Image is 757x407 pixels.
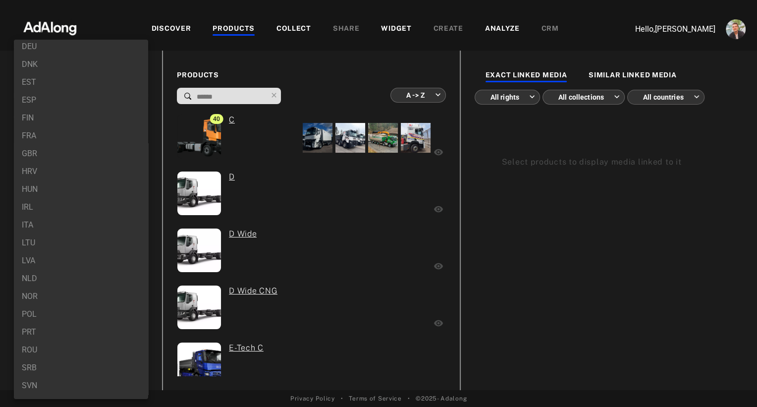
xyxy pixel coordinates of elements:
li: FRA [14,127,148,145]
li: DEU [14,38,148,56]
li: SVN [14,377,148,395]
li: FIN [14,109,148,127]
li: NLD [14,270,148,288]
li: ESP [14,91,148,109]
li: LTU [14,234,148,252]
iframe: Chat Widget [707,359,757,407]
li: EST [14,73,148,91]
li: NOR [14,288,148,305]
li: HUN [14,180,148,198]
li: ITA [14,216,148,234]
li: DNK [14,56,148,73]
li: PRT [14,323,148,341]
li: SRB [14,359,148,377]
li: HRV [14,163,148,180]
li: IRL [14,198,148,216]
li: LVA [14,252,148,270]
li: ROU [14,341,148,359]
li: POL [14,305,148,323]
li: GBR [14,145,148,163]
